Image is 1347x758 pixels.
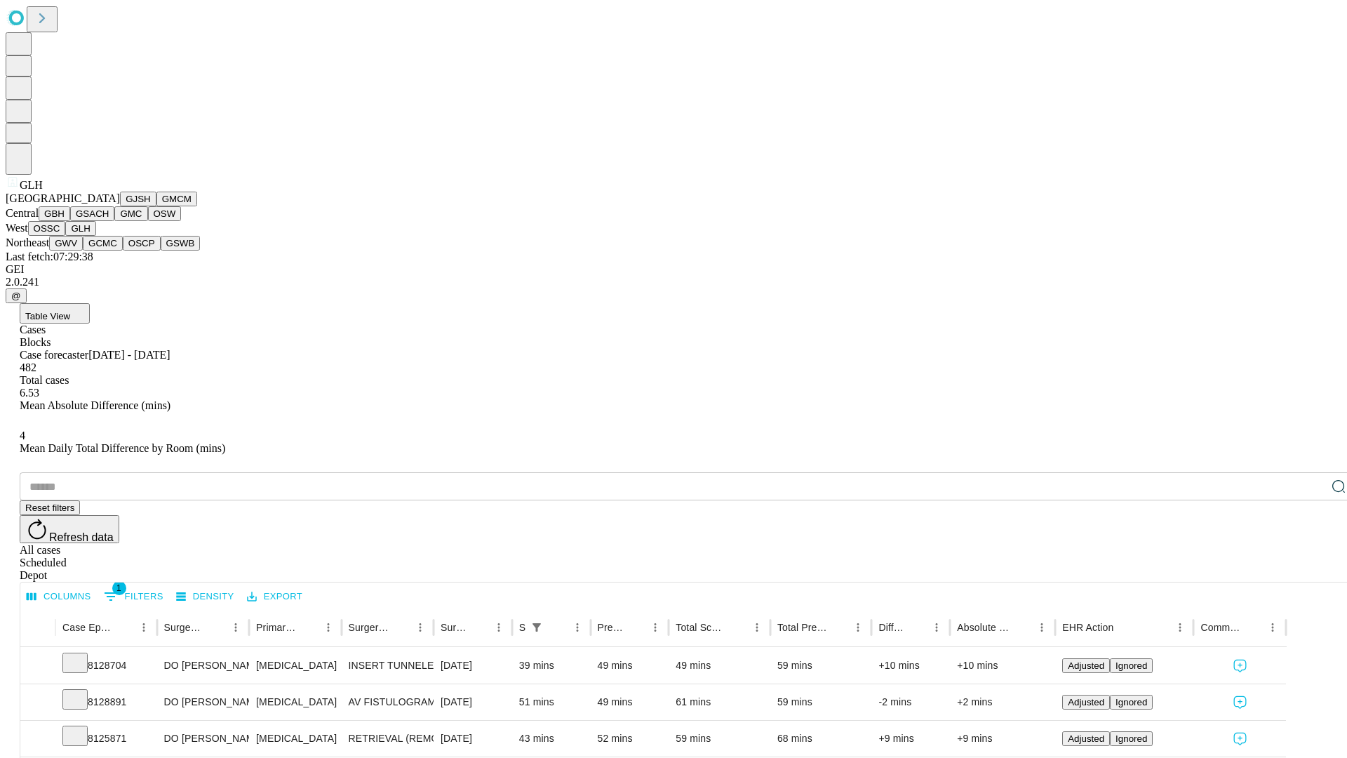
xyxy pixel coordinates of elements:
div: 68 mins [777,721,865,757]
button: Adjusted [1062,731,1110,746]
button: GLH [65,221,95,236]
span: Ignored [1115,697,1147,707]
div: 59 mins [676,721,763,757]
div: DO [PERSON_NAME] Do [164,648,242,684]
button: Sort [728,618,747,637]
button: Adjusted [1062,658,1110,673]
button: Refresh data [20,515,119,543]
button: Menu [568,618,587,637]
button: GMC [114,206,147,221]
span: Case forecaster [20,349,88,361]
span: Refresh data [49,531,114,543]
button: @ [6,288,27,303]
div: +10 mins [957,648,1048,684]
div: [MEDICAL_DATA] [256,721,334,757]
div: 2.0.241 [6,276,1341,288]
div: INSERT TUNNELED CENTRAL VENOUS ACCESS WITH SUBQ PORT [349,648,427,684]
div: [DATE] [441,721,505,757]
button: Expand [27,727,48,752]
div: 61 mins [676,684,763,720]
div: Total Predicted Duration [777,622,828,633]
div: EHR Action [1062,622,1113,633]
button: OSCP [123,236,161,251]
span: Adjusted [1068,733,1104,744]
button: Sort [1012,618,1032,637]
div: DO [PERSON_NAME] Do [164,721,242,757]
button: Export [243,586,306,608]
button: GWV [49,236,83,251]
div: [DATE] [441,684,505,720]
button: GBH [39,206,70,221]
button: Menu [226,618,246,637]
button: GCMC [83,236,123,251]
button: OSW [148,206,182,221]
div: 1 active filter [527,618,547,637]
button: GSWB [161,236,201,251]
div: +2 mins [957,684,1048,720]
button: Sort [391,618,410,637]
span: Total cases [20,374,69,386]
div: Surgery Name [349,622,389,633]
button: Ignored [1110,658,1153,673]
span: Mean Absolute Difference (mins) [20,399,170,411]
button: Density [173,586,238,608]
div: Surgeon Name [164,622,205,633]
button: GJSH [120,192,156,206]
button: Show filters [100,585,167,608]
button: Sort [469,618,489,637]
span: Adjusted [1068,660,1104,671]
span: Ignored [1115,733,1147,744]
div: 8125871 [62,721,150,757]
button: Menu [1263,618,1282,637]
div: 59 mins [777,648,865,684]
button: Menu [489,618,509,637]
div: 49 mins [598,648,662,684]
button: Menu [747,618,767,637]
span: 482 [20,361,36,373]
div: +9 mins [957,721,1048,757]
span: Mean Daily Total Difference by Room (mins) [20,442,225,454]
div: -2 mins [878,684,943,720]
span: Last fetch: 07:29:38 [6,251,93,262]
div: 52 mins [598,721,662,757]
span: 6.53 [20,387,39,399]
div: Surgery Date [441,622,468,633]
div: 43 mins [519,721,584,757]
button: Sort [114,618,134,637]
div: Scheduled In Room Duration [519,622,525,633]
button: Ignored [1110,695,1153,710]
button: Sort [1115,618,1134,637]
div: Total Scheduled Duration [676,622,726,633]
span: GLH [20,179,43,191]
span: West [6,222,28,234]
button: Show filters [527,618,547,637]
div: Comments [1200,622,1241,633]
button: Expand [27,654,48,679]
div: 49 mins [598,684,662,720]
button: OSSC [28,221,66,236]
div: RETRIEVAL (REMOVAL) OF INTRAVASCULAR [PERSON_NAME] FILTER, ENDOVASCULAR INCLUDING VASCULAR ACCESS... [349,721,427,757]
button: Sort [626,618,645,637]
button: Sort [1243,618,1263,637]
button: GMCM [156,192,197,206]
button: Menu [134,618,154,637]
span: Adjusted [1068,697,1104,707]
div: +10 mins [878,648,943,684]
div: Difference [878,622,906,633]
div: Case Epic Id [62,622,113,633]
div: 59 mins [777,684,865,720]
button: Ignored [1110,731,1153,746]
button: Expand [27,691,48,715]
div: [MEDICAL_DATA] [256,648,334,684]
span: Northeast [6,237,49,248]
div: 8128704 [62,648,150,684]
button: Select columns [23,586,95,608]
button: Adjusted [1062,695,1110,710]
span: [DATE] - [DATE] [88,349,170,361]
div: Absolute Difference [957,622,1011,633]
span: 1 [112,581,126,595]
div: Predicted In Room Duration [598,622,625,633]
span: Central [6,207,39,219]
span: Reset filters [25,503,74,513]
button: Sort [299,618,319,637]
